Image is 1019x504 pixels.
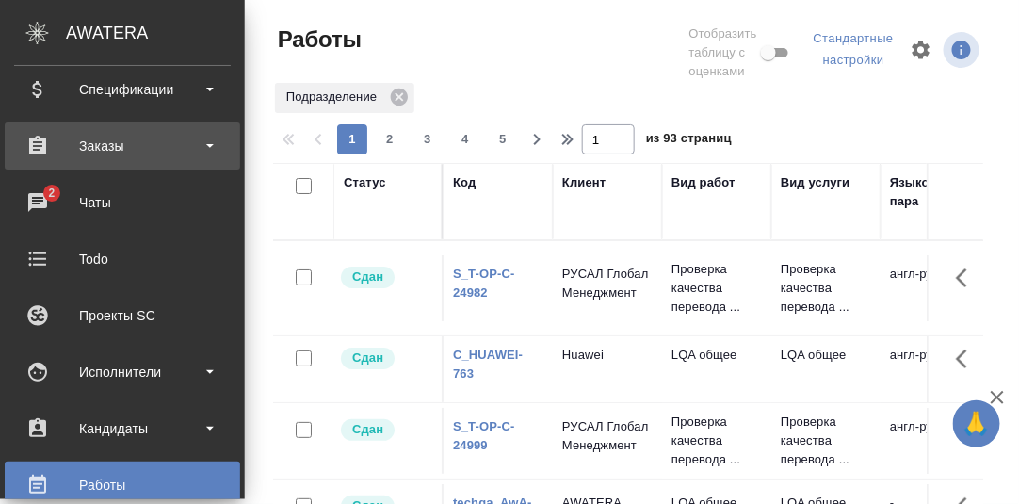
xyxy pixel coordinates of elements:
[646,127,732,154] span: из 93 страниц
[14,132,231,160] div: Заказы
[450,130,480,149] span: 4
[5,292,240,339] a: Проекты SC
[890,173,980,211] div: Языковая пара
[14,415,231,443] div: Кандидаты
[275,83,414,113] div: Подразделение
[352,420,383,439] p: Сдан
[375,124,405,154] button: 2
[881,408,990,474] td: англ-рус
[671,413,762,469] p: Проверка качества перевода ...
[781,413,871,469] p: Проверка качества перевода ...
[945,255,990,301] button: Здесь прячутся важные кнопки
[562,346,653,365] p: Huawei
[961,404,993,444] span: 🙏
[488,124,518,154] button: 5
[14,301,231,330] div: Проекты SC
[453,419,515,452] a: S_T-OP-C-24999
[781,173,850,192] div: Вид услуги
[944,32,983,68] span: Посмотреть информацию
[14,471,231,499] div: Работы
[945,408,990,453] button: Здесь прячутся важные кнопки
[5,236,240,283] a: Todo
[14,75,231,104] div: Спецификации
[453,267,515,300] a: S_T-OP-C-24982
[339,346,432,371] div: Менеджер проверил работу исполнителя, передает ее на следующий этап
[14,358,231,386] div: Исполнители
[66,14,245,52] div: AWATERA
[689,24,757,81] span: Отобразить таблицу с оценками
[781,260,871,317] p: Проверка качества перевода ...
[671,260,762,317] p: Проверка качества перевода ...
[881,336,990,402] td: англ-рус
[953,400,1000,447] button: 🙏
[809,24,898,75] div: split button
[781,346,871,365] p: LQA общее
[881,255,990,321] td: англ-рус
[339,417,432,443] div: Менеджер проверил работу исполнителя, передает ее на следующий этап
[945,336,990,382] button: Здесь прячутся важные кнопки
[562,265,653,302] p: РУСАЛ Глобал Менеджмент
[562,173,606,192] div: Клиент
[898,27,944,73] span: Настроить таблицу
[352,268,383,286] p: Сдан
[450,124,480,154] button: 4
[671,173,736,192] div: Вид работ
[273,24,362,55] span: Работы
[562,417,653,455] p: РУСАЛ Глобал Менеджмент
[286,88,383,106] p: Подразделение
[375,130,405,149] span: 2
[344,173,386,192] div: Статус
[488,130,518,149] span: 5
[671,346,762,365] p: LQA общее
[352,349,383,367] p: Сдан
[412,130,443,149] span: 3
[453,348,523,381] a: C_HUAWEI-763
[453,173,476,192] div: Код
[5,179,240,226] a: 2Чаты
[37,184,66,203] span: 2
[14,188,231,217] div: Чаты
[14,245,231,273] div: Todo
[412,124,443,154] button: 3
[339,265,432,290] div: Менеджер проверил работу исполнителя, передает ее на следующий этап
